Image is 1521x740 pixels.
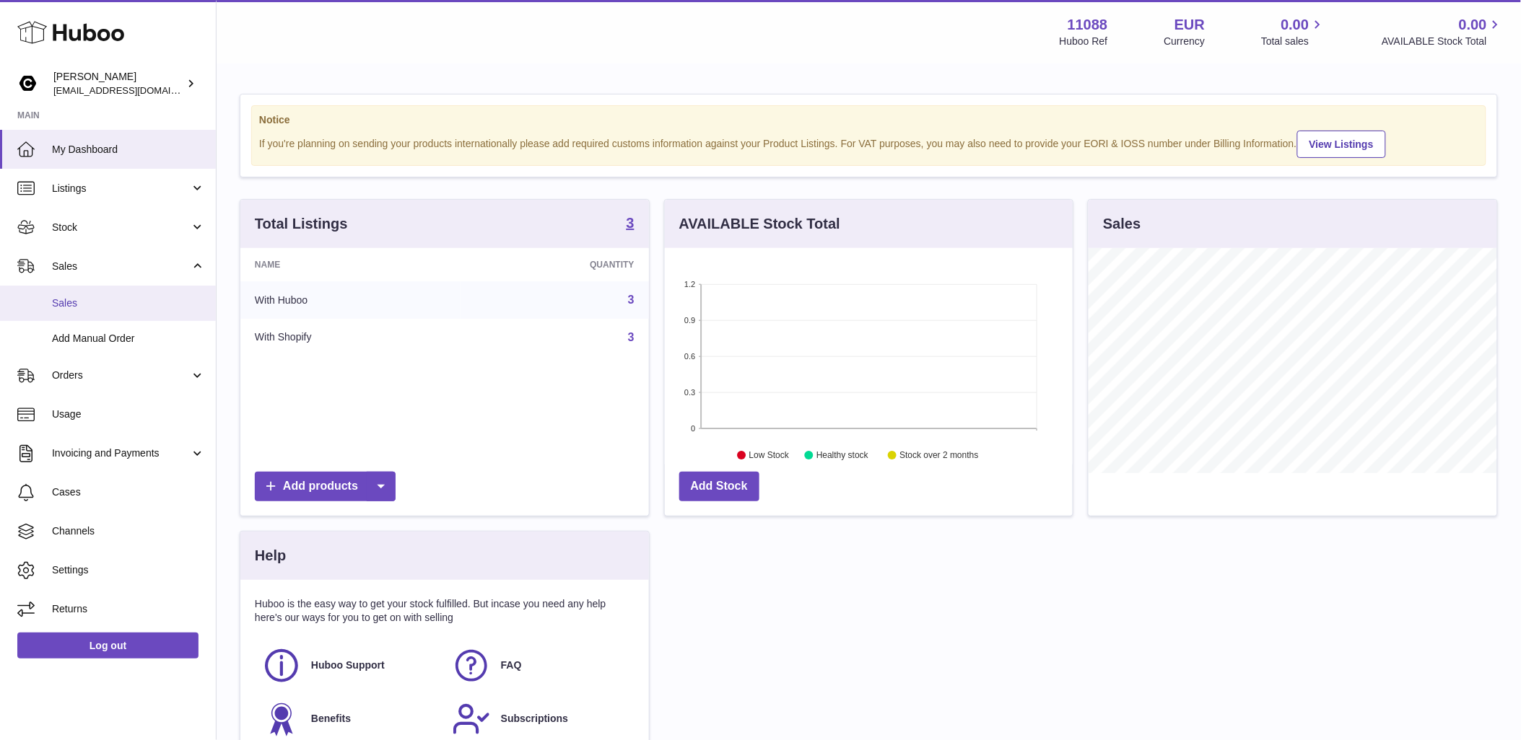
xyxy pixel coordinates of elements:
th: Name [240,248,461,281]
span: Benefits [311,712,351,726]
a: Huboo Support [262,646,437,685]
span: Cases [52,485,205,499]
strong: Notice [259,113,1478,127]
span: Usage [52,408,205,421]
td: With Huboo [240,281,461,319]
h3: AVAILABLE Stock Total [679,214,840,234]
text: 0.3 [684,388,695,397]
h3: Total Listings [255,214,348,234]
span: Returns [52,602,205,616]
a: Add products [255,472,396,501]
h3: Help [255,546,286,565]
text: Healthy stock [816,451,869,461]
a: View Listings [1297,131,1386,158]
span: [EMAIL_ADDRESS][DOMAIN_NAME] [53,84,212,96]
a: 3 [628,331,635,343]
span: Invoicing and Payments [52,446,190,460]
span: Subscriptions [501,712,568,726]
strong: EUR [1174,15,1205,35]
span: Listings [52,182,190,195]
h3: Sales [1103,214,1141,234]
a: 0.00 AVAILABLE Stock Total [1382,15,1504,48]
span: Stock [52,221,190,234]
strong: 11088 [1068,15,1108,35]
div: [PERSON_NAME] [53,70,183,97]
span: FAQ [501,658,522,672]
span: AVAILABLE Stock Total [1382,35,1504,48]
a: Add Stock [679,472,759,501]
a: Benefits [262,700,437,739]
a: 0.00 Total sales [1261,15,1325,48]
text: Stock over 2 months [899,451,978,461]
div: Huboo Ref [1060,35,1108,48]
div: If you're planning on sending your products internationally please add required customs informati... [259,128,1478,158]
th: Quantity [461,248,649,281]
text: 1.2 [684,280,695,288]
span: 0.00 [1281,15,1309,35]
img: internalAdmin-11088@internal.huboo.com [17,73,39,94]
span: Total sales [1261,35,1325,48]
a: Log out [17,633,199,658]
a: Subscriptions [452,700,627,739]
span: 0.00 [1459,15,1487,35]
span: Sales [52,296,205,310]
a: 3 [627,216,635,233]
text: 0.6 [684,352,695,361]
text: Low Stock [749,451,790,461]
span: Sales [52,260,190,273]
span: My Dashboard [52,143,205,157]
a: 3 [628,294,635,306]
text: 0 [691,424,695,433]
span: Channels [52,524,205,538]
p: Huboo is the easy way to get your stock fulfilled. But incase you need any help here's our ways f... [255,597,635,625]
span: Huboo Support [311,658,385,672]
text: 0.9 [684,316,695,325]
td: With Shopify [240,319,461,356]
div: Currency [1164,35,1206,48]
span: Orders [52,369,190,382]
span: Add Manual Order [52,332,205,345]
a: FAQ [452,646,627,685]
strong: 3 [627,216,635,230]
span: Settings [52,563,205,577]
